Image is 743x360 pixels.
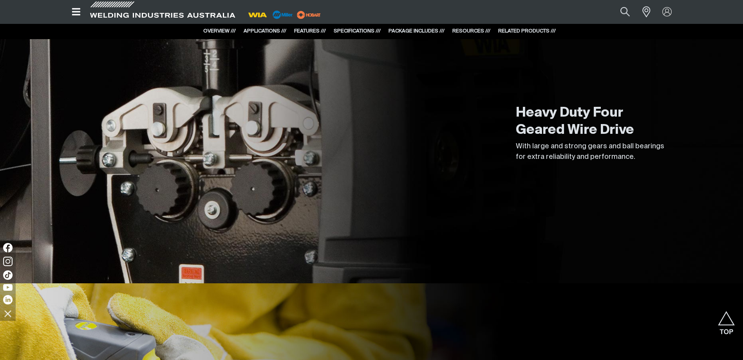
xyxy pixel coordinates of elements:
img: miller [295,9,323,21]
a: OVERVIEW /// [203,29,236,34]
img: Instagram [3,257,13,266]
img: YouTube [3,284,13,291]
button: Search products [612,3,638,21]
input: Product name or item number... [602,3,638,21]
button: Scroll to top [718,311,735,329]
p: With large and strong gears and ball bearings for extra reliability and performance. [516,141,672,162]
img: LinkedIn [3,295,13,304]
h2: Heavy Duty Four Geared Wire Drive [516,104,672,139]
a: FEATURES /// [294,29,326,34]
a: APPLICATIONS /// [244,29,286,34]
a: RESOURCES /// [452,29,490,34]
img: Facebook [3,243,13,252]
img: TikTok [3,270,13,280]
a: SPECIFICATIONS /// [334,29,381,34]
a: PACKAGE INCLUDES /// [389,29,445,34]
a: RELATED PRODUCTS /// [498,29,556,34]
img: hide socials [1,307,14,320]
a: miller [295,12,323,18]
